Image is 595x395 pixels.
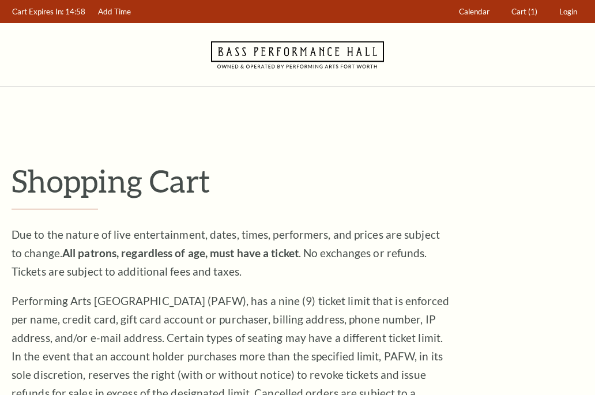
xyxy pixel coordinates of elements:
[528,7,537,16] span: (1)
[554,1,583,23] a: Login
[459,7,489,16] span: Calendar
[559,7,577,16] span: Login
[511,7,526,16] span: Cart
[12,228,440,278] span: Due to the nature of live entertainment, dates, times, performers, and prices are subject to chan...
[454,1,495,23] a: Calendar
[93,1,137,23] a: Add Time
[506,1,543,23] a: Cart (1)
[12,7,63,16] span: Cart Expires In:
[62,246,299,259] strong: All patrons, regardless of age, must have a ticket
[65,7,85,16] span: 14:58
[12,162,583,200] p: Shopping Cart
